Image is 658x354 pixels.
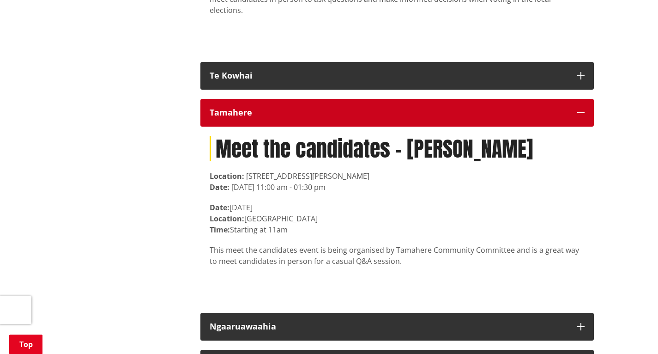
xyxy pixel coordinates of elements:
div: Tamahere [210,108,568,117]
strong: Location: [210,214,244,224]
div: Ngaaruawaahia [210,322,568,331]
time: [DATE] 11:00 am - 01:30 pm [231,182,326,192]
span: [STREET_ADDRESS][PERSON_NAME] [246,171,369,181]
strong: Location: [210,171,244,181]
strong: Date: [210,202,229,213]
p: [DATE] [GEOGRAPHIC_DATA] Starting at 11am [210,202,585,235]
p: This meet the candidates event is being organised by Tamahere Community Committee and is a great ... [210,244,585,267]
strong: Time: [210,225,230,235]
strong: Te Kowhai [210,70,253,81]
button: Ngaaruawaahia [200,313,594,341]
button: Tamahere [200,99,594,127]
button: Te Kowhai [200,62,594,90]
iframe: Messenger Launcher [616,315,649,348]
strong: Date: [210,182,229,192]
h1: Meet the candidates - [PERSON_NAME] [210,136,585,161]
a: Top [9,335,42,354]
